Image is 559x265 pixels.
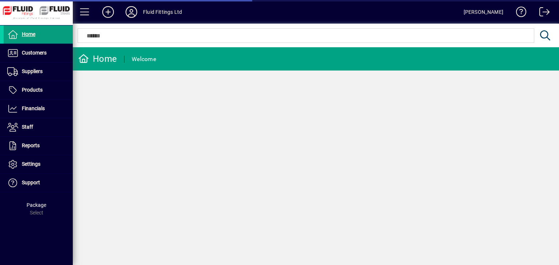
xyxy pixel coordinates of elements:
[511,1,527,25] a: Knowledge Base
[27,202,46,208] span: Package
[120,5,143,19] button: Profile
[4,174,73,192] a: Support
[4,137,73,155] a: Reports
[464,6,503,18] div: [PERSON_NAME]
[22,50,47,56] span: Customers
[22,180,40,185] span: Support
[4,44,73,62] a: Customers
[22,105,45,111] span: Financials
[132,53,156,65] div: Welcome
[96,5,120,19] button: Add
[4,118,73,136] a: Staff
[22,124,33,130] span: Staff
[4,155,73,173] a: Settings
[22,68,43,74] span: Suppliers
[78,53,117,65] div: Home
[22,142,40,148] span: Reports
[4,81,73,99] a: Products
[4,63,73,81] a: Suppliers
[22,87,43,93] span: Products
[534,1,550,25] a: Logout
[143,6,182,18] div: Fluid Fittings Ltd
[22,161,40,167] span: Settings
[22,31,35,37] span: Home
[4,100,73,118] a: Financials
